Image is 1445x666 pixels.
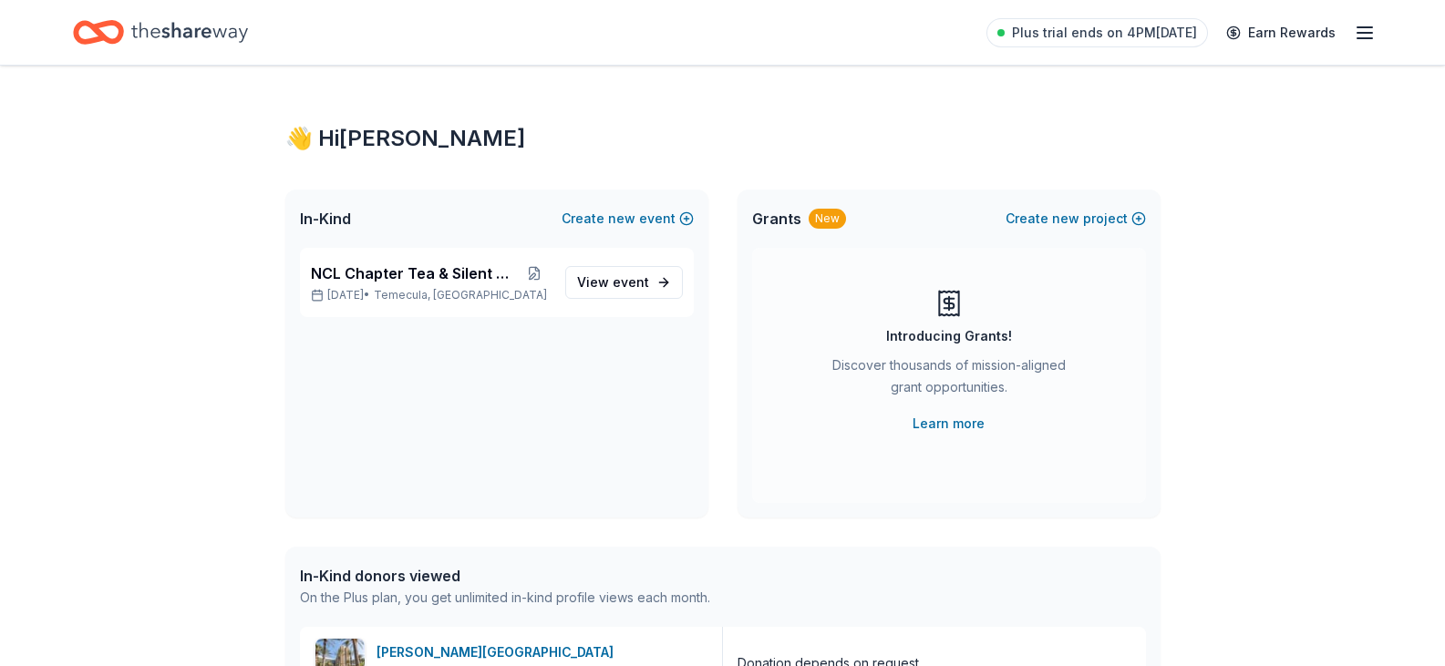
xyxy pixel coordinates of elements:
a: Earn Rewards [1215,16,1347,49]
span: View [577,272,649,293]
div: 👋 Hi [PERSON_NAME] [285,124,1161,153]
div: Introducing Grants! [886,325,1012,347]
span: In-Kind [300,208,351,230]
a: Home [73,11,248,54]
div: Discover thousands of mission-aligned grant opportunities. [825,354,1073,405]
div: New [809,209,846,229]
button: Createnewproject [1006,208,1146,230]
div: In-Kind donors viewed [300,565,710,587]
span: Temecula, [GEOGRAPHIC_DATA] [374,288,547,302]
button: Createnewevent [562,208,694,230]
a: Learn more [913,413,985,435]
span: Grants [752,208,801,230]
p: [DATE] • [311,288,551,302]
span: Plus trial ends on 4PM[DATE] [1012,22,1197,44]
span: NCL Chapter Tea & Silent Auction [311,262,520,284]
div: [PERSON_NAME][GEOGRAPHIC_DATA] [377,641,621,663]
span: new [1052,208,1079,230]
div: On the Plus plan, you get unlimited in-kind profile views each month. [300,587,710,609]
span: new [608,208,635,230]
span: event [613,274,649,290]
a: View event [565,266,683,299]
a: Plus trial ends on 4PM[DATE] [986,18,1208,47]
